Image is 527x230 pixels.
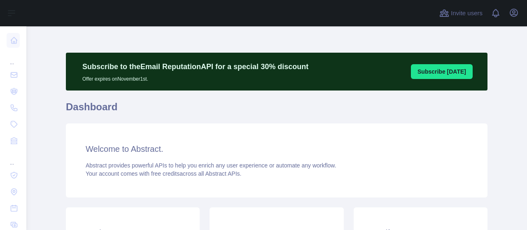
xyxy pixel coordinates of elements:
span: Invite users [451,9,483,18]
span: free credits [151,170,180,177]
span: Abstract provides powerful APIs to help you enrich any user experience or automate any workflow. [86,162,336,169]
p: Offer expires on November 1st. [82,72,308,82]
div: ... [7,150,20,166]
button: Subscribe [DATE] [411,64,473,79]
h3: Welcome to Abstract. [86,143,468,155]
button: Invite users [438,7,484,20]
h1: Dashboard [66,100,487,120]
div: ... [7,49,20,66]
span: Your account comes with across all Abstract APIs. [86,170,241,177]
p: Subscribe to the Email Reputation API for a special 30 % discount [82,61,308,72]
